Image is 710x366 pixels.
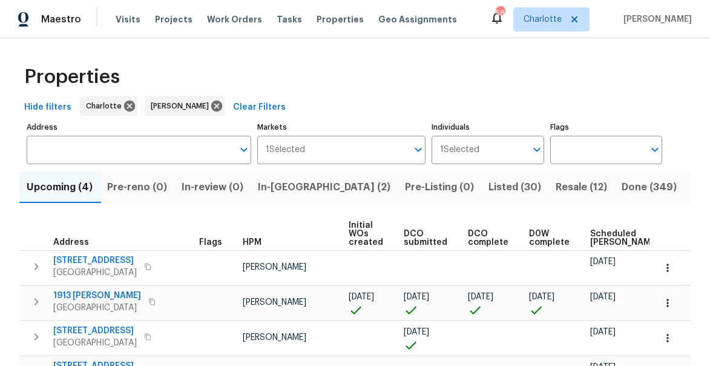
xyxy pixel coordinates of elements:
label: Address [27,124,251,131]
span: Work Orders [207,13,262,25]
span: Scheduled [PERSON_NAME] [590,230,659,247]
span: Upcoming (4) [27,179,93,196]
span: Address [53,238,89,247]
span: Initial WOs created [349,221,383,247]
span: [GEOGRAPHIC_DATA] [53,337,137,349]
span: [STREET_ADDRESS] [53,255,137,267]
span: Done (349) [622,179,677,196]
div: 58 [496,7,504,19]
span: [PERSON_NAME] [243,298,306,307]
span: Flags [199,238,222,247]
label: Individuals [432,124,544,131]
span: HPM [243,238,261,247]
span: 1 Selected [440,145,479,155]
span: [DATE] [529,293,554,301]
span: [PERSON_NAME] [243,263,306,271]
button: Open [235,141,252,158]
span: Geo Assignments [378,13,457,25]
span: D0W complete [529,230,570,247]
span: Clear Filters [233,100,286,115]
span: [GEOGRAPHIC_DATA] [53,267,137,279]
span: Projects [155,13,192,25]
span: Properties [317,13,364,25]
span: DCO submitted [404,230,447,247]
button: Open [410,141,427,158]
span: [DATE] [590,328,616,336]
span: Maestro [41,13,81,25]
span: Visits [116,13,140,25]
span: [DATE] [404,293,429,301]
div: [PERSON_NAME] [145,96,225,116]
span: [DATE] [404,328,429,336]
span: Charlotte [524,13,562,25]
span: [PERSON_NAME] [619,13,692,25]
span: [GEOGRAPHIC_DATA] [53,302,141,314]
button: Clear Filters [228,96,291,119]
span: 1913 [PERSON_NAME] [53,290,141,302]
label: Flags [550,124,662,131]
span: Charlotte [86,100,127,112]
span: [PERSON_NAME] [243,333,306,342]
div: Charlotte [80,96,137,116]
span: Resale (12) [556,179,607,196]
span: [DATE] [468,293,493,301]
span: 1 Selected [266,145,305,155]
button: Open [528,141,545,158]
span: [DATE] [349,293,374,301]
label: Markets [257,124,426,131]
span: Pre-reno (0) [107,179,167,196]
span: Pre-Listing (0) [405,179,474,196]
span: Properties [24,71,120,83]
span: [STREET_ADDRESS] [53,325,137,337]
span: Tasks [277,15,302,24]
span: In-review (0) [182,179,243,196]
span: [DATE] [590,258,616,266]
span: Listed (30) [488,179,541,196]
button: Open [646,141,663,158]
span: [DATE] [590,293,616,301]
span: In-[GEOGRAPHIC_DATA] (2) [258,179,390,196]
span: [PERSON_NAME] [151,100,214,112]
span: DCO complete [468,230,508,247]
span: Hide filters [24,100,71,115]
button: Hide filters [19,96,76,119]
